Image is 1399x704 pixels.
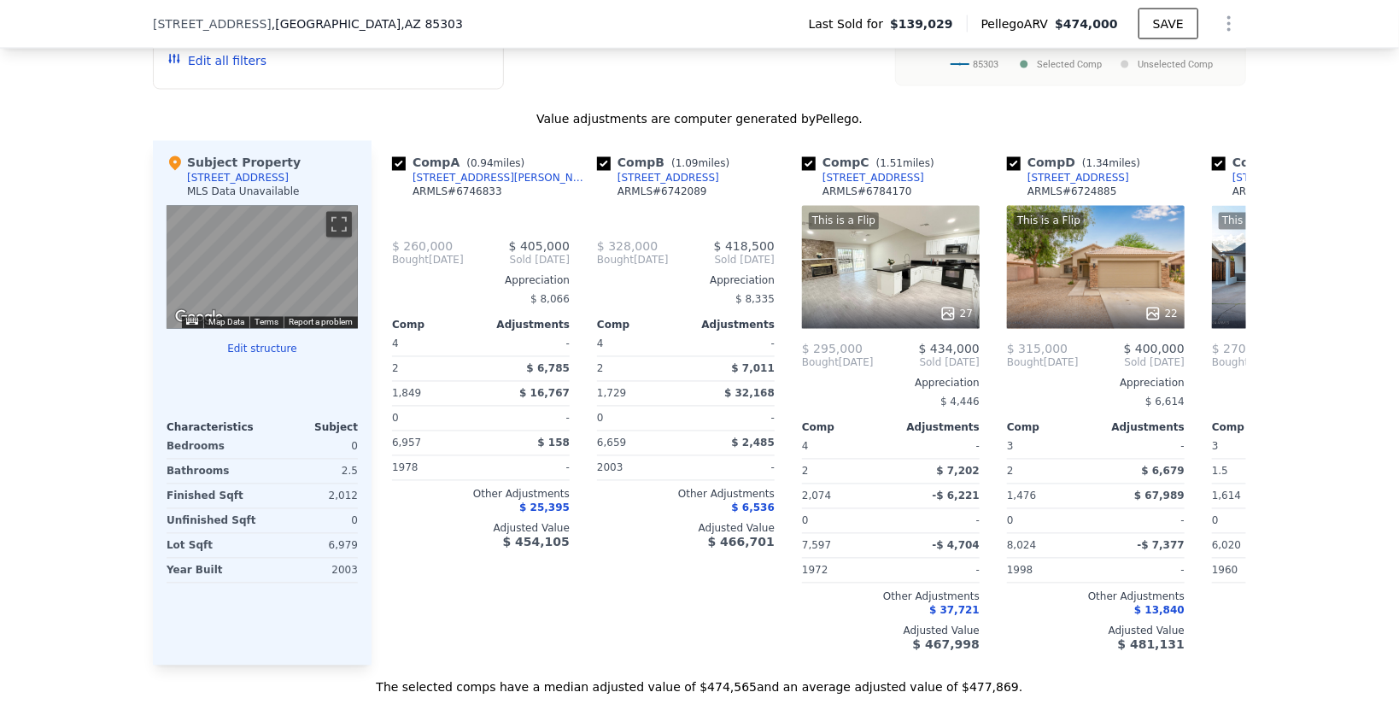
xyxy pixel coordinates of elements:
div: Adjustments [481,319,570,332]
span: $ 467,998 [913,638,980,652]
div: 2 [802,460,887,484]
span: 0.94 [471,158,494,170]
span: $ 6,614 [1145,396,1185,408]
div: - [894,435,980,459]
div: [STREET_ADDRESS] [187,172,289,185]
div: Comp [1007,421,1096,435]
span: Sold [DATE] [464,254,570,267]
span: $ 2,485 [732,437,775,449]
div: 0 [266,435,358,459]
div: [STREET_ADDRESS] [618,172,719,185]
div: Characteristics [167,421,262,435]
span: $139,029 [890,15,953,32]
div: - [1099,509,1185,533]
div: This is a Flip [1014,213,1084,230]
span: $ 405,000 [509,240,570,254]
div: Bedrooms [167,435,259,459]
span: ( miles) [664,158,736,170]
span: , [GEOGRAPHIC_DATA] [272,15,463,32]
div: [DATE] [1007,356,1079,370]
span: Sold [DATE] [1079,356,1185,370]
a: Report a problem [289,318,353,327]
div: 1998 [1007,559,1092,583]
div: 22 [1144,305,1178,322]
span: $ 8,335 [735,294,775,306]
div: Other Adjustments [597,488,775,502]
div: - [689,332,775,356]
span: $ 295,000 [802,343,863,356]
div: [STREET_ADDRESS][PERSON_NAME] [413,172,590,185]
div: Appreciation [597,274,775,288]
span: 0 [1007,515,1014,527]
button: Edit structure [167,343,358,356]
div: Comp A [392,155,531,172]
div: Adjustments [686,319,775,332]
div: The selected comps have a median adjusted value of $474,565 and an average adjusted value of $477... [153,666,1246,696]
span: 1,614 [1212,490,1241,502]
span: -$ 4,704 [933,540,980,552]
a: [STREET_ADDRESS] [802,172,924,185]
span: 1,476 [1007,490,1036,502]
div: [DATE] [597,254,669,267]
div: - [689,407,775,431]
div: [DATE] [1212,356,1284,370]
div: 2.5 [266,460,358,484]
span: 6,020 [1212,540,1241,552]
span: [STREET_ADDRESS] [153,15,272,32]
span: $ 6,785 [527,363,570,375]
span: -$ 7,377 [1138,540,1185,552]
div: - [894,509,980,533]
span: 2,074 [802,490,831,502]
div: 2 [392,357,477,381]
button: Show Options [1212,7,1246,41]
div: Subject Property [167,155,301,172]
span: 0 [597,413,604,425]
div: Other Adjustments [1212,590,1390,604]
div: ARMLS # 6724885 [1027,185,1117,199]
span: 1,849 [392,388,421,400]
span: 4 [392,338,399,350]
div: Adjusted Value [1007,625,1185,638]
div: [STREET_ADDRESS] [822,172,924,185]
div: Adjusted Value [392,522,570,536]
a: [STREET_ADDRESS][PERSON_NAME] [392,172,590,185]
span: 1,729 [597,388,626,400]
div: ARMLS # 6742089 [618,185,707,199]
span: $474,000 [1055,17,1118,31]
a: [STREET_ADDRESS] [597,172,719,185]
div: Value adjustments are computer generated by Pellego . [153,110,1246,127]
div: Year Built [167,559,259,583]
div: Comp [1212,421,1301,435]
span: $ 4,446 [940,396,980,408]
button: Map Data [208,317,244,329]
span: $ 25,395 [519,502,570,514]
div: Comp [802,421,891,435]
div: Comp [392,319,481,332]
span: ( miles) [460,158,531,170]
span: $ 67,989 [1134,490,1185,502]
span: 3 [1212,441,1219,453]
div: Appreciation [1007,377,1185,390]
span: 1.51 [880,158,903,170]
span: $ 37,721 [929,605,980,617]
div: 2003 [597,456,682,480]
div: Adjusted Value [597,522,775,536]
div: - [894,559,980,583]
span: ( miles) [869,158,941,170]
div: 1978 [392,456,477,480]
span: $ 7,011 [732,363,775,375]
span: Last Sold for [809,15,891,32]
span: Bought [802,356,839,370]
div: This is a Flip [809,213,879,230]
div: 2,012 [266,484,358,508]
span: -$ 6,221 [933,490,980,502]
div: [DATE] [392,254,464,267]
text: 85303 [973,59,998,70]
span: , AZ 85303 [401,17,463,31]
div: 2003 [266,559,358,583]
div: Comp D [1007,155,1147,172]
div: Adjustments [1096,421,1185,435]
span: $ 418,500 [714,240,775,254]
span: Bought [597,254,634,267]
div: - [484,456,570,480]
